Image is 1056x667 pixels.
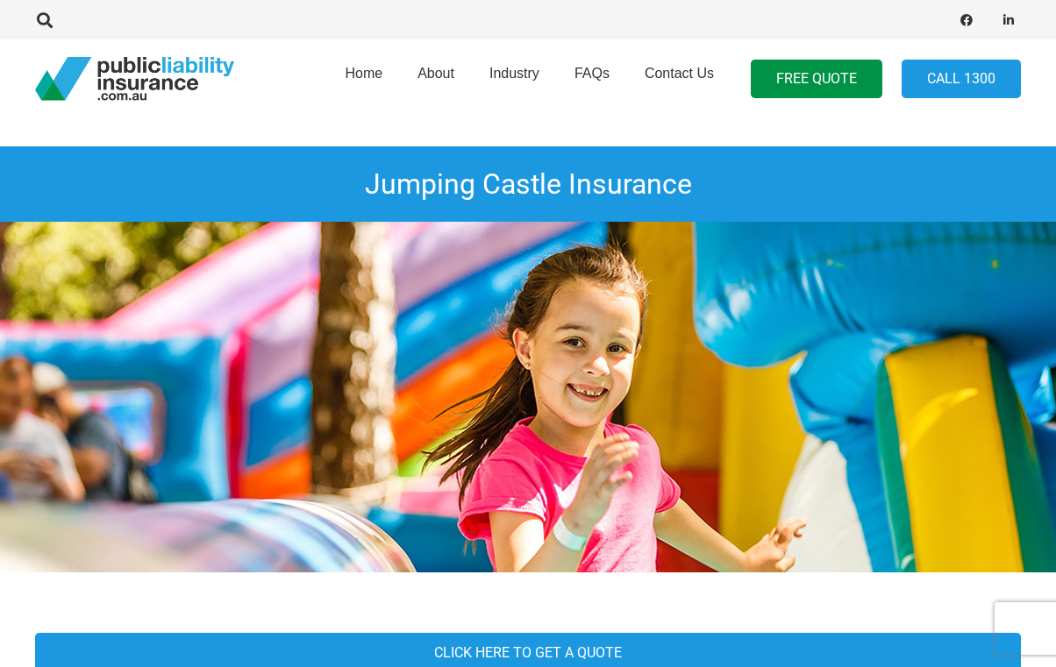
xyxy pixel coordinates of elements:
[345,66,382,81] span: Home
[35,57,234,101] a: pli_logotransparent
[627,34,731,124] a: Contact Us
[489,66,539,81] span: Industry
[996,8,1021,32] a: LinkedIn
[327,34,400,124] a: Home
[751,60,882,99] a: FREE QUOTE
[400,34,472,124] a: About
[27,12,62,28] a: Search
[472,34,557,124] a: Industry
[574,66,610,81] span: FAQs
[557,34,627,124] a: FAQs
[902,60,1021,99] a: Call 1300
[417,66,454,81] span: About
[954,8,979,32] a: Facebook
[645,66,714,81] span: Contact Us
